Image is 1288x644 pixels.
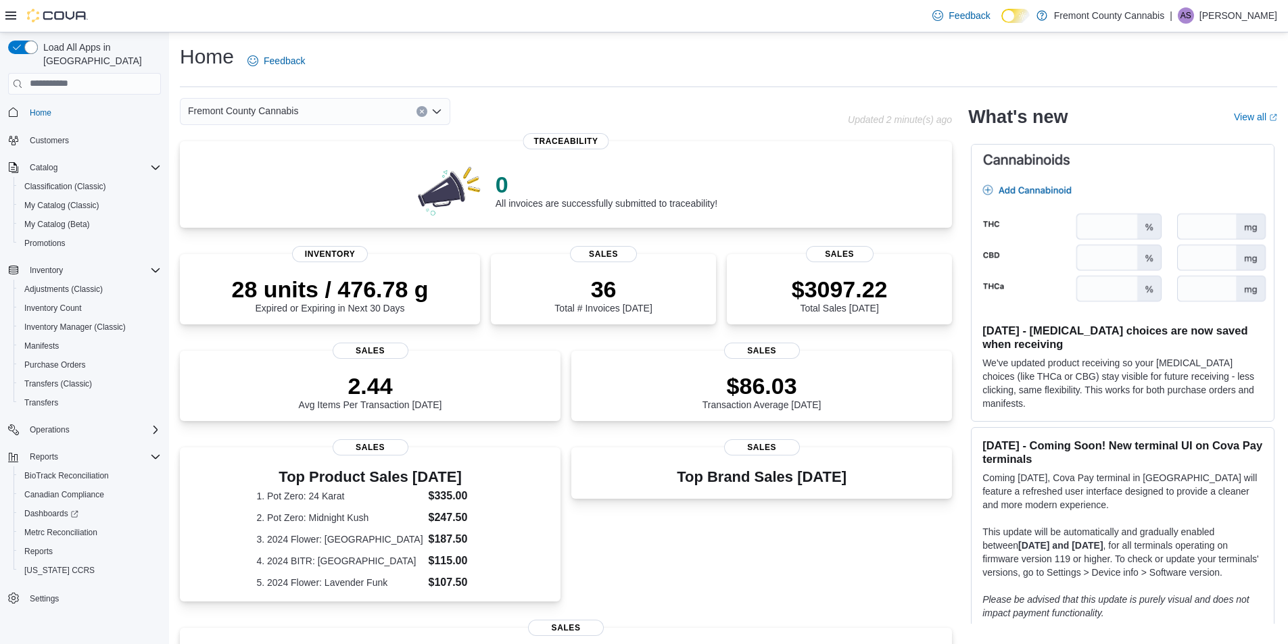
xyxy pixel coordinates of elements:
span: Reports [24,449,161,465]
a: Feedback [927,2,995,29]
div: Expired or Expiring in Next 30 Days [232,276,429,314]
div: Transaction Average [DATE] [702,372,821,410]
button: Inventory Count [14,299,166,318]
a: Dashboards [14,504,166,523]
p: This update will be automatically and gradually enabled between , for all terminals operating on ... [982,525,1263,579]
span: Fremont County Cannabis [188,103,298,119]
a: [US_STATE] CCRS [19,562,100,578]
span: Inventory Count [19,300,161,316]
span: Transfers [24,397,58,408]
a: Inventory Count [19,300,87,316]
h3: [DATE] - Coming Soon! New terminal UI on Cova Pay terminals [982,439,1263,466]
a: Classification (Classic) [19,178,112,195]
button: Classification (Classic) [14,177,166,196]
span: Inventory Manager (Classic) [24,322,126,332]
button: Purchase Orders [14,355,166,374]
img: 0 [414,163,485,217]
p: Updated 2 minute(s) ago [848,114,952,125]
a: My Catalog (Classic) [19,197,105,214]
button: Settings [3,588,166,608]
p: Fremont County Cannabis [1054,7,1164,24]
button: Catalog [3,158,166,177]
span: Inventory Manager (Classic) [19,319,161,335]
button: Customers [3,130,166,150]
span: Classification (Classic) [19,178,161,195]
span: Feedback [949,9,990,22]
strong: [DATE] and [DATE] [1018,540,1103,551]
a: Canadian Compliance [19,487,110,503]
p: $86.03 [702,372,821,399]
button: Metrc Reconciliation [14,523,166,542]
span: Customers [30,135,69,146]
span: Inventory [292,246,368,262]
dd: $247.50 [429,510,484,526]
p: We've updated product receiving so your [MEDICAL_DATA] choices (like THCa or CBG) stay visible fo... [982,356,1263,410]
span: Canadian Compliance [24,489,104,500]
div: Avg Items Per Transaction [DATE] [299,372,442,410]
h3: Top Brand Sales [DATE] [677,469,846,485]
span: Dark Mode [1001,23,1002,24]
span: Metrc Reconciliation [24,527,97,538]
span: Reports [24,546,53,557]
div: All invoices are successfully submitted to traceability! [496,171,717,209]
div: Andrew Sarver [1178,7,1194,24]
span: Transfers (Classic) [19,376,161,392]
span: Home [30,107,51,118]
button: Transfers [14,393,166,412]
span: Washington CCRS [19,562,161,578]
a: Promotions [19,235,71,251]
span: Reports [30,451,58,462]
div: Total Sales [DATE] [792,276,888,314]
a: Feedback [242,47,310,74]
span: My Catalog (Beta) [24,219,90,230]
p: 28 units / 476.78 g [232,276,429,303]
button: Promotions [14,234,166,253]
dt: 5. 2024 Flower: Lavender Funk [256,576,423,589]
span: Transfers (Classic) [24,378,92,389]
button: My Catalog (Classic) [14,196,166,215]
button: Open list of options [431,106,442,117]
div: Total # Invoices [DATE] [554,276,652,314]
a: Customers [24,132,74,149]
span: Catalog [30,162,57,173]
a: BioTrack Reconciliation [19,468,114,484]
span: Metrc Reconciliation [19,524,161,541]
p: 36 [554,276,652,303]
a: Inventory Manager (Classic) [19,319,131,335]
dd: $115.00 [429,553,484,569]
a: Reports [19,543,58,560]
h3: [DATE] - [MEDICAL_DATA] choices are now saved when receiving [982,324,1263,351]
button: Reports [24,449,64,465]
a: My Catalog (Beta) [19,216,95,232]
span: Sales [724,439,800,455]
span: Customers [24,132,161,149]
p: | [1170,7,1172,24]
span: Sales [333,439,408,455]
p: [PERSON_NAME] [1199,7,1277,24]
em: Please be advised that this update is purely visual and does not impact payment functionality. [982,594,1249,618]
span: Settings [30,593,59,604]
span: Canadian Compliance [19,487,161,503]
a: Metrc Reconciliation [19,524,103,541]
nav: Complex example [8,97,161,643]
span: Promotions [24,238,66,249]
span: Manifests [19,338,161,354]
dt: 2. Pot Zero: Midnight Kush [256,511,423,524]
p: 0 [496,171,717,198]
span: Sales [724,343,800,359]
button: Reports [14,542,166,561]
a: Settings [24,591,64,607]
span: Purchase Orders [19,357,161,373]
span: Inventory [24,262,161,278]
span: Catalog [24,159,161,176]
span: Transfers [19,395,161,411]
button: Canadian Compliance [14,485,166,504]
dt: 1. Pot Zero: 24 Karat [256,489,423,503]
span: [US_STATE] CCRS [24,565,95,576]
p: Coming [DATE], Cova Pay terminal in [GEOGRAPHIC_DATA] will feature a refreshed user interface des... [982,471,1263,512]
span: My Catalog (Classic) [24,200,99,211]
button: Inventory [3,261,166,280]
span: Traceability [523,133,609,149]
span: Dashboards [19,505,161,522]
span: Dashboards [24,508,78,519]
